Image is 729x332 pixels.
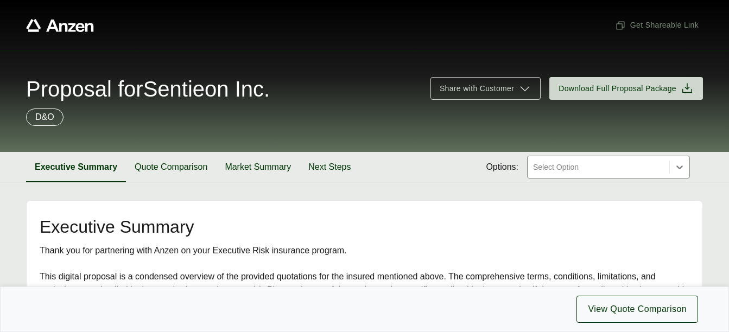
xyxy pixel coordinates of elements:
[588,303,687,316] span: View Quote Comparison
[40,244,689,309] div: Thank you for partnering with Anzen on your Executive Risk insurance program. This digital propos...
[615,20,699,31] span: Get Shareable Link
[26,19,94,32] a: Anzen website
[440,83,514,94] span: Share with Customer
[300,152,359,182] button: Next Steps
[126,152,216,182] button: Quote Comparison
[486,161,518,174] span: Options:
[576,296,698,323] button: View Quote Comparison
[216,152,300,182] button: Market Summary
[430,77,541,100] button: Share with Customer
[611,15,703,35] button: Get Shareable Link
[549,77,703,100] button: Download Full Proposal Package
[559,83,676,94] span: Download Full Proposal Package
[40,218,689,235] h2: Executive Summary
[26,78,270,100] span: Proposal for Sentieon Inc.
[35,111,54,124] p: D&O
[26,152,126,182] button: Executive Summary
